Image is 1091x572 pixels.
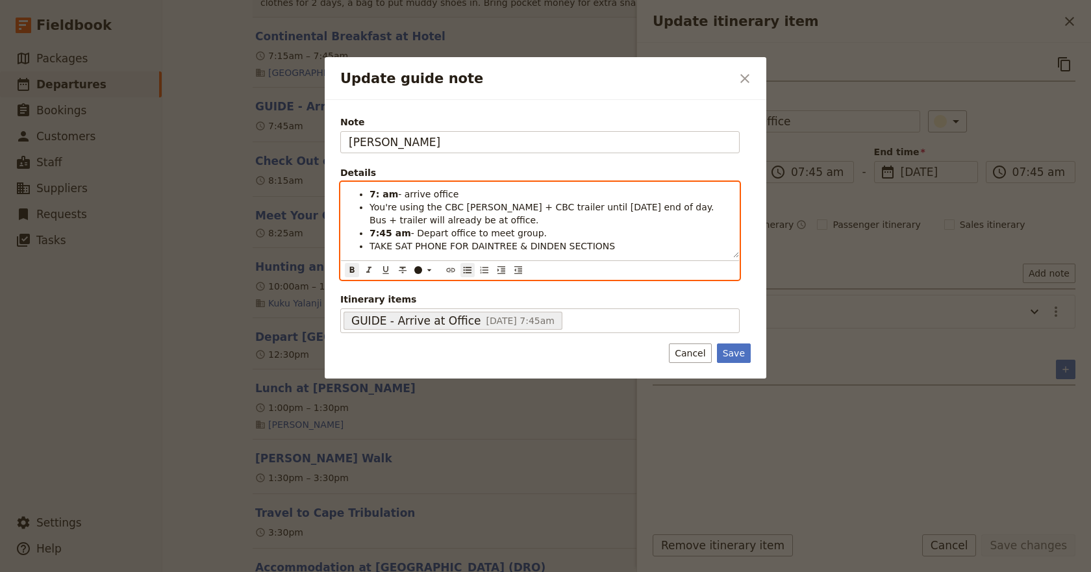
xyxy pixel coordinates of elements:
span: - arrive office [398,189,458,199]
button: Format strikethrough [395,263,410,277]
button: Numbered list [477,263,492,277]
strong: 7:45 am [370,228,411,238]
button: Increase indent [494,263,508,277]
button: Decrease indent [511,263,525,277]
button: ​ [411,263,437,277]
div: Details [340,166,740,179]
span: Itinerary items [340,293,740,306]
button: Format bold [345,263,359,277]
strong: 7: am [370,189,398,199]
span: - Depart office to meet group. [411,228,547,238]
button: Close dialog [734,68,756,90]
span: You're using the CBC [PERSON_NAME] + CBC trailer until [DATE] end of day. Bus + trailer will alre... [370,202,717,225]
input: Note [340,131,740,153]
button: Format underline [379,263,393,277]
span: TAKE SAT PHONE FOR DAINTREE & DINDEN SECTIONS [370,241,615,251]
span: Note [340,116,740,129]
button: Format italic [362,263,376,277]
span: GUIDE - Arrive at Office [351,313,481,329]
button: Save [717,343,751,363]
button: Cancel [669,343,711,363]
div: ​ [413,265,439,275]
h2: Update guide note [340,69,731,88]
button: Bulleted list [460,263,475,277]
span: [DATE] 7:45am [486,316,554,326]
button: Insert link [444,263,458,277]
